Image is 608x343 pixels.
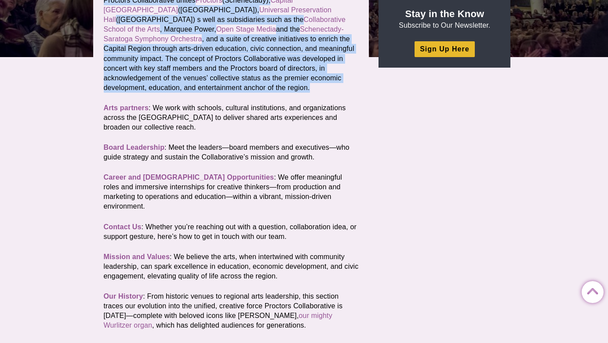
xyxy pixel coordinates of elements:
a: Open Stage Media [216,25,276,33]
strong: Stay in the Know [405,8,484,19]
a: Sign Up Here [415,41,474,57]
a: Back to Top [582,282,599,299]
a: Mission and Values [104,253,170,260]
a: Board Leadership [104,144,165,151]
p: Subscribe to Our Newsletter. [389,7,500,30]
p: : Meet the leaders—board members and executives—who guide strategy and sustain the Collaborative’... [104,143,359,162]
p: : We offer meaningful roles and immersive internships for creative thinkers—from production and m... [104,173,359,211]
p: : From historic venues to regional arts leadership, this section traces our evolution into the un... [104,292,359,330]
p: : We believe the arts, when intertwined with community leadership, can spark excellence in educat... [104,252,359,281]
p: : We work with schools, cultural institutions, and organizations across the [GEOGRAPHIC_DATA] to ... [104,103,359,132]
a: Our History [104,292,143,300]
a: Contact Us [104,223,142,231]
a: Career and [DEMOGRAPHIC_DATA] Opportunities [104,173,274,181]
a: Arts partners [104,104,149,112]
p: : Whether you’re reaching out with a question, collaboration idea, or support gesture, here’s how... [104,222,359,242]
